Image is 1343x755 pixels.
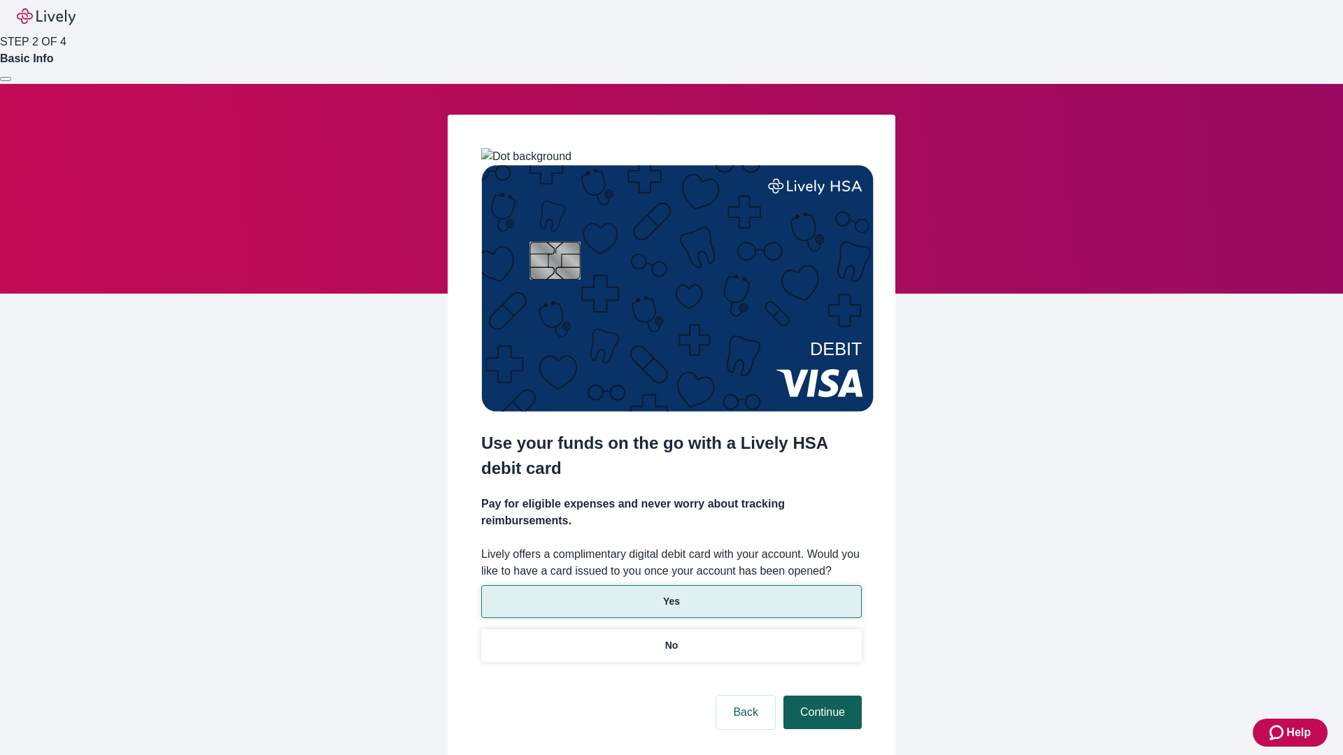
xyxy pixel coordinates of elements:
[481,629,862,662] button: No
[481,585,862,618] button: Yes
[481,546,862,580] label: Lively offers a complimentary digital debit card with your account. Would you like to have a card...
[716,696,775,729] button: Back
[481,165,874,412] img: Debit card
[481,148,571,165] img: Dot background
[481,496,862,529] h4: Pay for eligible expenses and never worry about tracking reimbursements.
[1270,724,1286,741] svg: Zendesk support icon
[1286,724,1311,741] span: Help
[783,696,862,729] button: Continue
[17,8,76,25] img: Lively
[481,431,862,481] h2: Use your funds on the go with a Lively HSA debit card
[1253,719,1328,747] button: Zendesk support iconHelp
[663,594,680,609] p: Yes
[665,638,678,653] p: No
